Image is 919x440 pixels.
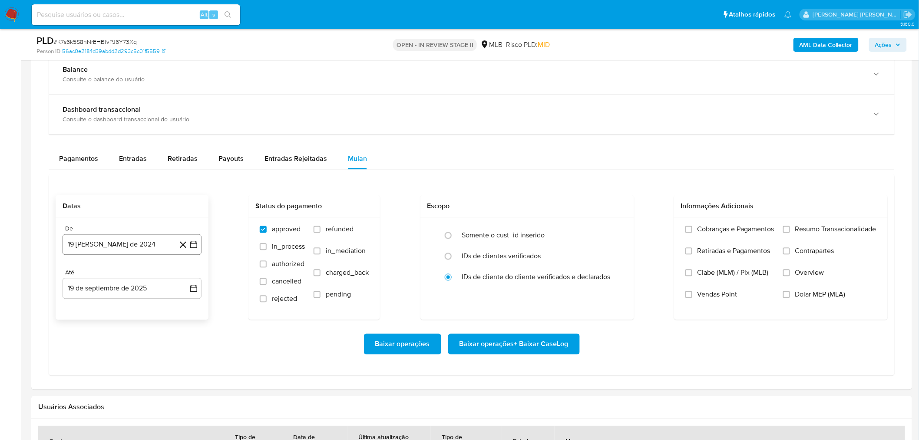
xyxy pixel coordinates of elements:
[875,38,892,52] span: Ações
[212,10,215,19] span: s
[36,47,60,55] b: Person ID
[903,10,912,19] a: Sair
[869,38,907,52] button: Ações
[36,33,54,47] b: PLD
[729,10,776,19] span: Atalhos rápidos
[480,40,502,50] div: MLB
[813,10,901,19] p: allison.serafini@mercadopago.com.br
[54,37,137,46] span: # K7s6k5S8hNrEHBfvPJ6Y73Xq
[506,40,550,50] span: Risco PLD:
[900,20,915,27] span: 3.160.0
[538,40,550,50] span: MID
[793,38,859,52] button: AML Data Collector
[38,403,905,412] h2: Usuários Associados
[800,38,853,52] b: AML Data Collector
[784,11,792,18] a: Notificações
[219,9,237,21] button: search-icon
[393,39,477,51] p: OPEN - IN REVIEW STAGE II
[201,10,208,19] span: Alt
[32,9,240,20] input: Pesquise usuários ou casos...
[62,47,165,55] a: 56ac0e2184d39abdd2d293c5c01f5559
